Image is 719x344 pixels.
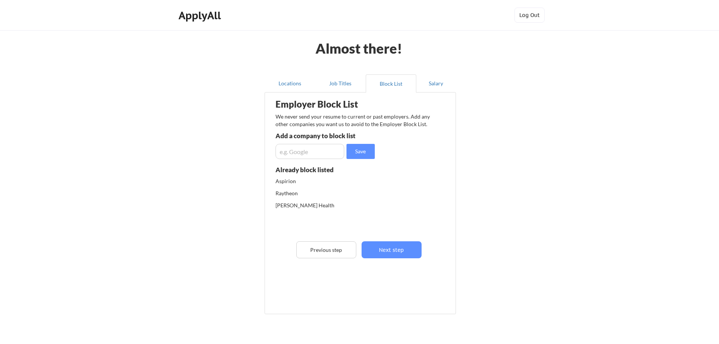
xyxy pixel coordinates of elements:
div: Employer Block List [276,100,394,109]
div: Aspirion [276,177,355,185]
button: Save [346,144,375,159]
button: Salary [416,74,456,93]
div: Raytheon [276,190,355,197]
button: Job Titles [315,74,366,93]
button: Locations [265,74,315,93]
button: Previous step [296,241,356,258]
button: Next step [362,241,422,258]
div: ApplyAll [179,9,223,22]
div: [PERSON_NAME] Health [276,202,355,209]
input: e.g. Google [276,144,344,159]
div: We never send your resume to current or past employers. Add any other companies you want us to av... [276,113,434,128]
div: Almost there! [306,42,412,55]
button: Log Out [514,8,545,23]
div: Add a company to block list [276,133,386,139]
button: Block List [366,74,416,93]
div: Already block listed [276,167,360,173]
